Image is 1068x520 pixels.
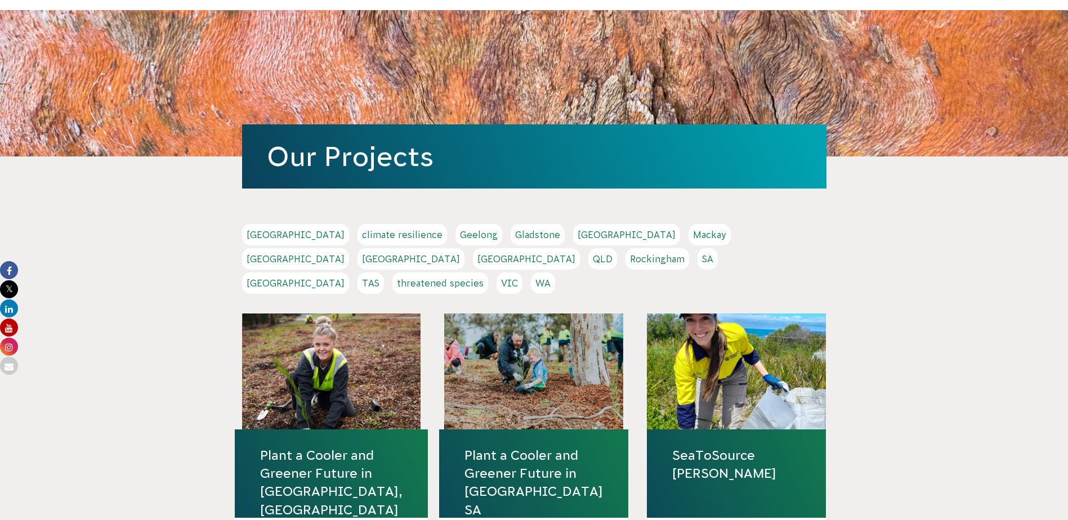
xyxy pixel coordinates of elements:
[573,224,680,245] a: [GEOGRAPHIC_DATA]
[497,272,522,294] a: VIC
[242,272,349,294] a: [GEOGRAPHIC_DATA]
[473,248,580,270] a: [GEOGRAPHIC_DATA]
[464,446,603,519] a: Plant a Cooler and Greener Future in [GEOGRAPHIC_DATA] SA
[455,224,502,245] a: Geelong
[689,224,731,245] a: Mackay
[625,248,689,270] a: Rockingham
[358,224,447,245] a: climate resilience
[358,248,464,270] a: [GEOGRAPHIC_DATA]
[260,446,403,519] a: Plant a Cooler and Greener Future in [GEOGRAPHIC_DATA], [GEOGRAPHIC_DATA]
[511,224,565,245] a: Gladstone
[588,248,617,270] a: QLD
[242,248,349,270] a: [GEOGRAPHIC_DATA]
[242,224,349,245] a: [GEOGRAPHIC_DATA]
[267,141,434,172] a: Our Projects
[698,248,718,270] a: SA
[531,272,555,294] a: WA
[358,272,384,294] a: TAS
[672,446,801,482] a: SeaToSource [PERSON_NAME]
[392,272,488,294] a: threatened species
